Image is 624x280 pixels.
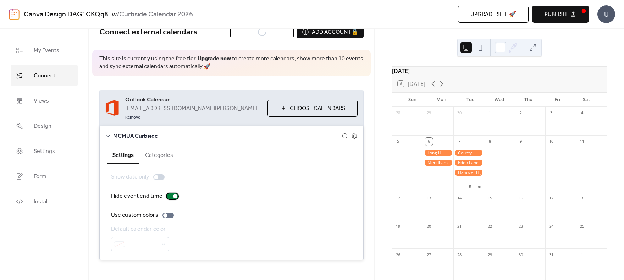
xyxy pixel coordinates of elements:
[517,109,525,117] div: 2
[34,121,51,132] span: Design
[113,132,342,141] span: MCMUA Curbside
[486,223,494,230] div: 22
[24,8,117,21] a: Canva Design DAG1CKQq8_w
[392,67,607,75] div: [DATE]
[514,93,543,107] div: Thu
[99,24,197,40] span: Connect external calendars
[11,115,78,137] a: Design
[34,171,46,182] span: Form
[578,251,586,259] div: 1
[578,223,586,230] div: 25
[597,5,615,23] div: U
[394,194,402,202] div: 12
[466,183,484,189] button: 5 more
[547,109,555,117] div: 3
[11,165,78,187] a: Form
[125,115,140,120] span: Remove
[455,109,463,117] div: 30
[427,93,456,107] div: Mon
[572,93,601,107] div: Sat
[111,192,162,201] div: Hide event end time
[394,109,402,117] div: 28
[455,251,463,259] div: 28
[543,93,572,107] div: Fri
[125,96,262,104] span: Outlook Calendar
[547,194,555,202] div: 17
[34,70,55,81] span: Connect
[470,10,516,19] span: Upgrade site 🚀
[486,251,494,259] div: 29
[34,95,49,106] span: Views
[34,146,55,157] span: Settings
[425,223,433,230] div: 20
[34,196,48,207] span: Install
[453,170,484,176] div: Hanover H., Sterling P., W.H.S
[456,93,485,107] div: Tue
[105,100,120,116] img: outlook
[117,8,119,21] b: /
[425,194,433,202] div: 13
[111,225,168,234] div: Default calendar color
[517,251,525,259] div: 30
[11,140,78,162] a: Settings
[267,100,358,117] button: Choose Calendars
[486,194,494,202] div: 15
[425,138,433,146] div: 6
[139,146,179,163] button: Categories
[578,109,586,117] div: 4
[9,9,20,20] img: logo
[517,194,525,202] div: 16
[545,10,567,19] span: Publish
[34,45,59,56] span: My Events
[111,173,149,181] div: Show date only
[125,104,258,113] span: [EMAIL_ADDRESS][DOMAIN_NAME][PERSON_NAME]
[547,251,555,259] div: 31
[532,6,589,23] button: Publish
[455,138,463,146] div: 7
[11,39,78,61] a: My Events
[290,104,345,113] span: Choose Calendars
[394,223,402,230] div: 19
[198,53,231,64] a: Upgrade now
[517,223,525,230] div: 23
[398,93,427,107] div: Sun
[486,138,494,146] div: 8
[423,150,453,156] div: Long Hill
[578,138,586,146] div: 11
[458,6,529,23] button: Upgrade site 🚀
[425,251,433,259] div: 27
[11,191,78,212] a: Install
[455,223,463,230] div: 21
[99,55,364,71] span: This site is currently using the free tier. to create more calendars, show more than 10 events an...
[455,194,463,202] div: 14
[423,160,453,166] div: Mendham Township
[578,194,586,202] div: 18
[394,138,402,146] div: 5
[517,138,525,146] div: 9
[11,65,78,86] a: Connect
[453,150,484,156] div: County Trash Collection
[425,109,433,117] div: 29
[453,160,484,166] div: Eden Lane Condos
[119,8,193,21] b: Curbside Calendar 2026
[547,138,555,146] div: 10
[107,146,139,164] button: Settings
[11,90,78,111] a: Views
[394,251,402,259] div: 26
[111,211,158,220] div: Use custom colors
[486,109,494,117] div: 1
[485,93,514,107] div: Wed
[547,223,555,230] div: 24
